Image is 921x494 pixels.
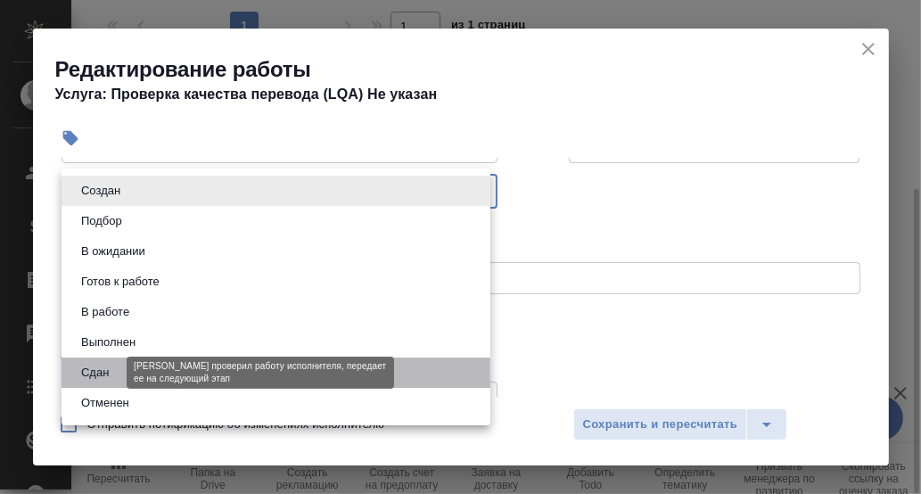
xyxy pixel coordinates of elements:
button: Выполнен [76,333,141,352]
button: В ожидании [76,242,151,261]
button: Создан [76,181,126,201]
button: В работе [76,302,135,322]
button: Подбор [76,211,127,231]
button: Готов к работе [76,272,165,292]
button: Отменен [76,393,135,413]
button: Сдан [76,363,114,383]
